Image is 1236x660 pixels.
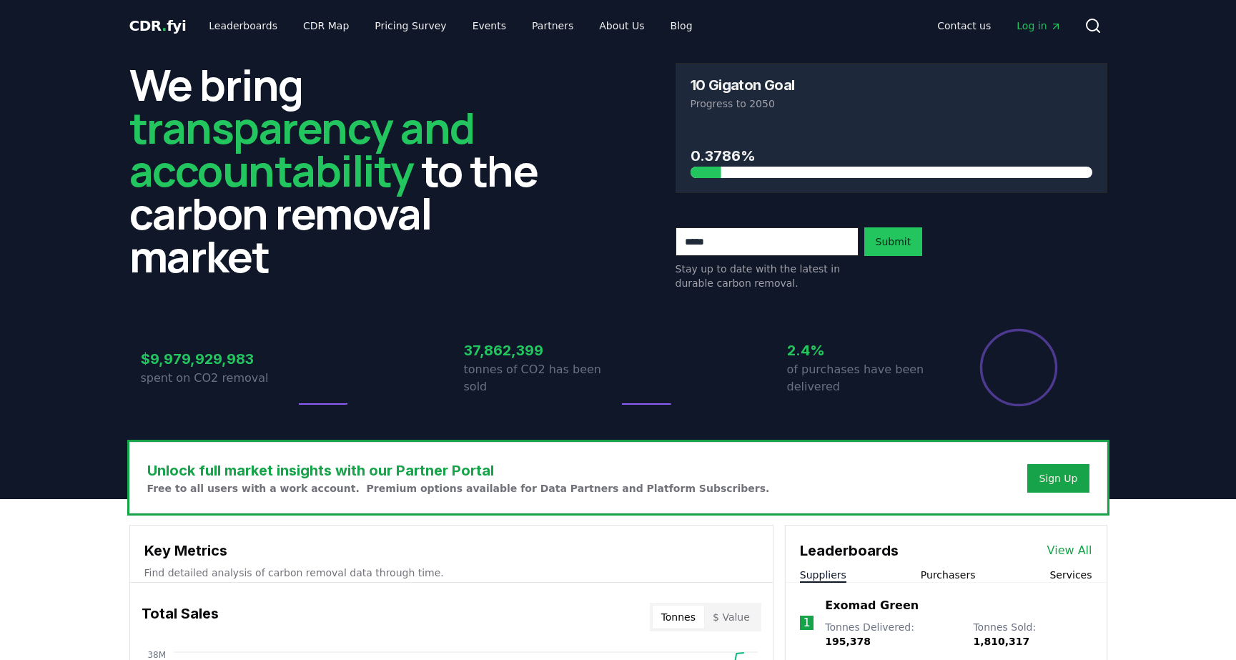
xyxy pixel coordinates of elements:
button: $ Value [704,606,758,629]
p: tonnes of CO2 has been sold [464,361,618,395]
a: Blog [659,13,704,39]
button: Tonnes [653,606,704,629]
button: Suppliers [800,568,846,582]
p: Find detailed analysis of carbon removal data through time. [144,566,758,580]
button: Submit [864,227,923,256]
p: Tonnes Delivered : [825,620,959,649]
h3: Leaderboards [800,540,899,561]
span: Log in [1017,19,1061,33]
a: Partners [520,13,585,39]
nav: Main [197,13,703,39]
a: Pricing Survey [363,13,458,39]
button: Sign Up [1027,464,1089,493]
span: 1,810,317 [973,636,1029,647]
p: Progress to 2050 [691,97,1092,111]
span: . [162,17,167,34]
a: Log in [1005,13,1072,39]
h3: 2.4% [787,340,941,361]
h3: 37,862,399 [464,340,618,361]
span: CDR fyi [129,17,187,34]
h3: 0.3786% [691,145,1092,167]
p: Free to all users with a work account. Premium options available for Data Partners and Platform S... [147,481,770,496]
a: Leaderboards [197,13,289,39]
button: Purchasers [921,568,976,582]
a: View All [1047,542,1092,559]
button: Services [1049,568,1092,582]
p: 1 [803,614,810,631]
p: spent on CO2 removal [141,370,295,387]
h3: Total Sales [142,603,219,631]
nav: Main [926,13,1072,39]
div: Percentage of sales delivered [979,327,1059,408]
a: Sign Up [1039,471,1077,486]
p: of purchases have been delivered [787,361,941,395]
h3: $9,979,929,983 [141,348,295,370]
a: About Us [588,13,656,39]
a: CDR.fyi [129,16,187,36]
tspan: 38M [147,650,166,660]
p: Tonnes Sold : [973,620,1092,649]
h3: 10 Gigaton Goal [691,78,795,92]
h3: Unlock full market insights with our Partner Portal [147,460,770,481]
a: Events [461,13,518,39]
a: Contact us [926,13,1002,39]
p: Stay up to date with the latest in durable carbon removal. [676,262,859,290]
span: 195,378 [825,636,871,647]
a: CDR Map [292,13,360,39]
h3: Key Metrics [144,540,758,561]
h2: We bring to the carbon removal market [129,63,561,277]
a: Exomad Green [825,597,919,614]
span: transparency and accountability [129,98,475,200]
